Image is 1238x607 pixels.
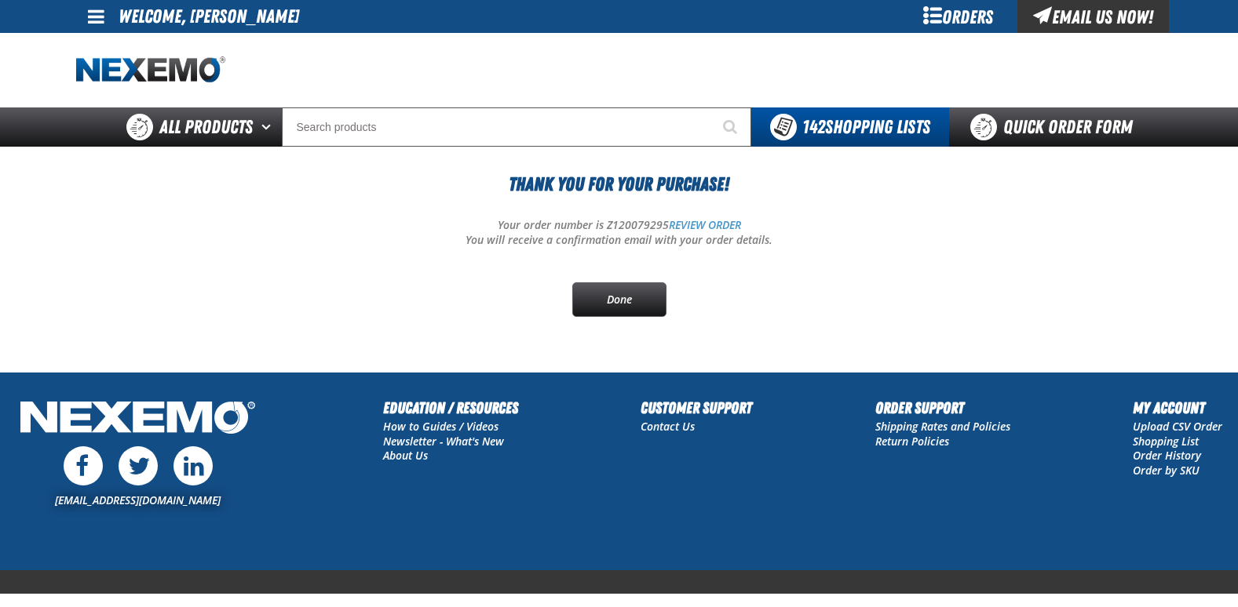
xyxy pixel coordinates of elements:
p: You will receive a confirmation email with your order details. [76,233,1163,248]
h1: Thank You For Your Purchase! [76,170,1163,198]
a: Home [76,56,225,84]
a: Done [572,282,666,317]
a: Upload CSV Order [1133,419,1222,434]
h2: Education / Resources [383,396,518,420]
p: Your order number is Z120079295 [76,218,1163,233]
button: You have 142 Shopping Lists. Open to view details [751,107,949,147]
input: Search [282,107,751,147]
a: REVIEW ORDER [669,217,741,232]
span: Shopping Lists [802,116,930,138]
a: [EMAIL_ADDRESS][DOMAIN_NAME] [55,493,221,507]
h2: My Account [1133,396,1222,420]
a: How to Guides / Videos [383,419,498,434]
a: Order by SKU [1133,463,1200,478]
a: Order History [1133,448,1201,463]
a: Shopping List [1133,434,1199,449]
button: Open All Products pages [256,107,282,147]
button: Start Searching [712,107,751,147]
a: Contact Us [641,419,695,434]
strong: 142 [802,116,825,138]
a: Return Policies [875,434,949,449]
h2: Order Support [875,396,1010,420]
a: About Us [383,448,428,463]
a: Newsletter - What's New [383,434,504,449]
span: All Products [159,113,253,141]
h2: Customer Support [641,396,752,420]
a: Quick Order Form [949,107,1162,147]
img: Nexemo logo [76,56,225,84]
img: Nexemo Logo [16,396,260,442]
a: Shipping Rates and Policies [875,419,1010,434]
